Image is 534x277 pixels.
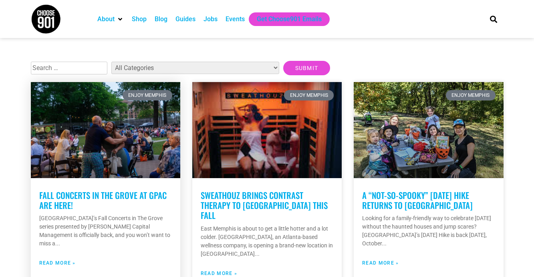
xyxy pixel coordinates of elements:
a: Jobs [204,14,218,24]
div: Enjoy Memphis [284,90,334,100]
a: Events [226,14,245,24]
div: Enjoy Memphis [446,90,496,100]
input: Search … [31,62,107,74]
a: Guides [175,14,195,24]
a: SweatHouz Brings Contrast Therapy to [GEOGRAPHIC_DATA] This Fall [201,189,328,221]
a: Read more about SweatHouz Brings Contrast Therapy to East Memphis This Fall [201,270,237,277]
a: About [97,14,115,24]
div: Enjoy Memphis [123,90,172,100]
p: [GEOGRAPHIC_DATA]’s Fall Concerts in The Grove series presented by [PERSON_NAME] Capital Manageme... [39,214,172,248]
a: Fall Concerts in The Grove at GPAC are Here! [39,189,167,211]
a: Read more about A “Not-So-Spooky” Halloween Hike Returns to Memphis Botanic Garden [362,259,399,267]
div: Search [487,12,500,26]
a: Shop [132,14,147,24]
a: Get Choose901 Emails [257,14,322,24]
p: Looking for a family-friendly way to celebrate [DATE] without the haunted houses and jump scares?... [362,214,495,248]
a: Read more about Fall Concerts in The Grove at GPAC are Here! [39,259,76,267]
p: East Memphis is about to get a little hotter and a lot colder. [GEOGRAPHIC_DATA], an Atlanta-base... [201,225,333,258]
input: Submit [283,61,330,75]
a: Blog [155,14,167,24]
div: About [93,12,128,26]
a: A “Not-So-Spooky” [DATE] Hike Returns to [GEOGRAPHIC_DATA] [362,189,473,211]
nav: Main nav [93,12,476,26]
